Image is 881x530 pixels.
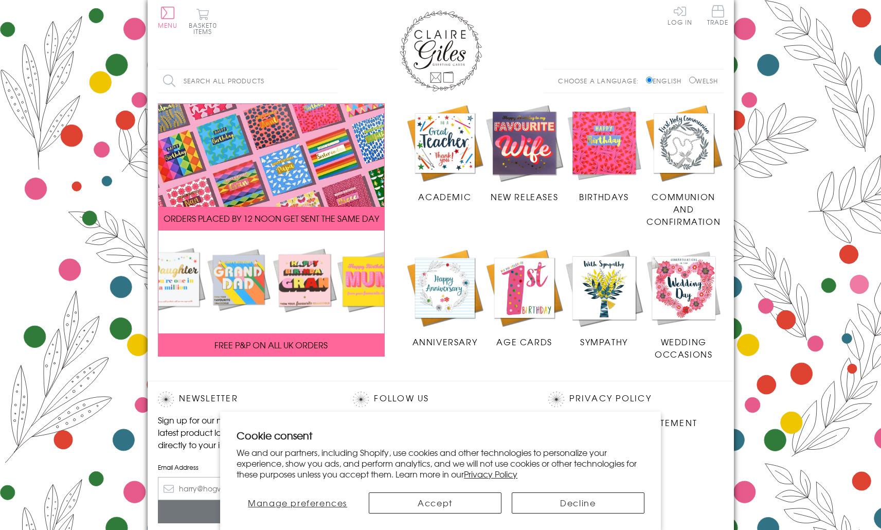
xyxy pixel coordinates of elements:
a: Sympathy [564,248,644,348]
span: Academic [418,190,471,203]
a: Trade [707,5,729,27]
a: Anniversary [405,248,485,348]
span: Birthdays [579,190,628,203]
span: FREE P&P ON ALL UK ORDERS [214,339,328,351]
span: Anniversary [412,335,478,348]
span: ORDERS PLACED BY 12 NOON GET SENT THE SAME DAY [164,212,379,224]
a: New Releases [484,103,564,203]
a: Age Cards [484,248,564,348]
button: Accept [369,492,501,514]
span: Manage preferences [248,497,347,509]
a: Communion and Confirmation [644,103,724,228]
span: New Releases [491,190,558,203]
span: Trade [707,5,729,25]
input: Search [328,69,338,93]
p: Choose a language: [558,76,644,85]
span: Menu [158,21,178,30]
input: Search all products [158,69,338,93]
button: Basket0 items [189,8,217,34]
label: English [646,76,687,85]
p: Sign up for our newsletter to receive the latest product launches, news and offers directly to yo... [158,414,333,451]
input: Subscribe [158,500,333,523]
h2: Cookie consent [237,428,644,443]
button: Menu [158,7,178,28]
input: Welsh [689,77,696,83]
span: Age Cards [496,335,552,348]
label: Welsh [689,76,718,85]
button: Manage preferences [237,492,358,514]
input: harry@hogwarts.edu [158,477,333,500]
button: Decline [512,492,644,514]
span: Communion and Confirmation [646,190,721,227]
input: English [646,77,653,83]
a: Privacy Policy [569,392,651,405]
a: Privacy Policy [464,468,517,480]
span: Sympathy [580,335,628,348]
a: Birthdays [564,103,644,203]
h2: Follow Us [353,392,528,407]
a: Academic [405,103,485,203]
a: Log In [668,5,692,25]
p: We and our partners, including Shopify, use cookies and other technologies to personalize your ex... [237,447,644,479]
img: Claire Giles Greetings Cards [400,10,482,92]
span: Wedding Occasions [655,335,712,360]
h2: Newsletter [158,392,333,407]
label: Email Address [158,463,333,472]
span: 0 items [193,21,217,36]
a: Wedding Occasions [644,248,724,360]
